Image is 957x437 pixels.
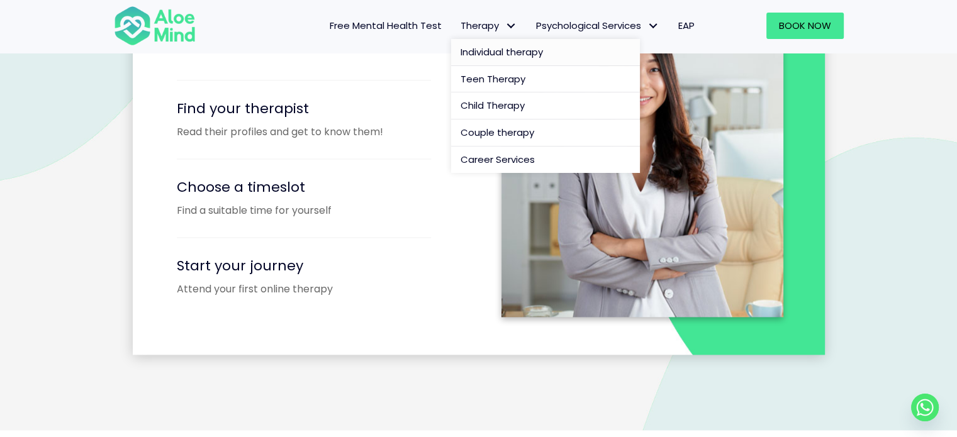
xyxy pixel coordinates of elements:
a: Career Services [451,147,640,173]
a: Whatsapp [911,394,939,421]
span: Individual therapy [461,45,543,58]
span: Psychological Services [536,19,659,32]
img: Aloe mind Logo [114,5,196,47]
span: Therapy: submenu [502,17,520,35]
span: Teen Therapy [461,72,525,86]
p: Find a suitable time for yourself [177,203,466,218]
span: Child Therapy [461,99,525,112]
p: Attend your first online therapy [177,282,466,296]
a: Teen Therapy [451,66,640,93]
p: Read their profiles and get to know them! [177,124,466,139]
span: Psychological Services: submenu [644,17,663,35]
a: Find your therapist [177,99,309,118]
span: Free Mental Health Test [330,19,442,32]
img: malay girl in office [501,3,783,317]
a: TherapyTherapy: submenu [451,13,527,39]
a: Child Therapy [451,92,640,119]
a: Couple therapy [451,119,640,147]
span: Couple therapy [461,126,534,139]
a: Free Mental Health Test [320,13,451,39]
span: EAP [678,19,695,32]
a: EAP [669,13,704,39]
span: Start your journey [177,256,303,275]
a: Psychological ServicesPsychological Services: submenu [527,13,669,39]
span: Therapy [461,19,517,32]
a: Book Now [766,13,844,39]
span: Choose a timeslot [177,177,305,197]
a: Individual therapy [451,39,640,66]
span: Career Services [461,153,535,166]
span: Book Now [779,19,831,32]
nav: Menu [212,13,704,39]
